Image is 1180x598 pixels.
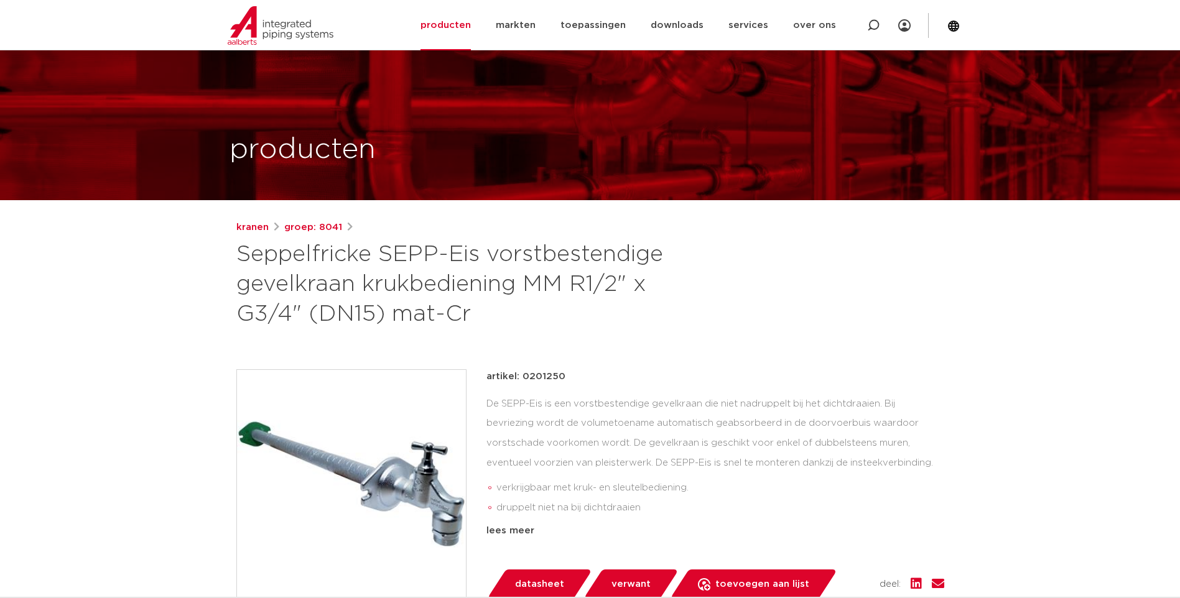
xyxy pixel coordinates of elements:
div: lees meer [486,523,944,538]
span: toevoegen aan lijst [715,574,809,594]
span: deel: [880,577,901,592]
div: De SEPP-Eis is een vorstbestendige gevelkraan die niet nadruppelt bij het dichtdraaien. Bij bevri... [486,394,944,518]
li: druppelt niet na bij dichtdraaien [496,498,944,518]
span: verwant [611,574,651,594]
span: datasheet [515,574,564,594]
a: groep: 8041 [284,220,342,235]
a: kranen [236,220,269,235]
h1: producten [230,130,376,170]
li: eenvoudige en snelle montage dankzij insteekverbinding [496,518,944,538]
h1: Seppelfricke SEPP-Eis vorstbestendige gevelkraan krukbediening MM R1/2" x G3/4" (DN15) mat-Cr [236,240,704,329]
li: verkrijgbaar met kruk- en sleutelbediening. [496,478,944,498]
p: artikel: 0201250 [486,369,565,384]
